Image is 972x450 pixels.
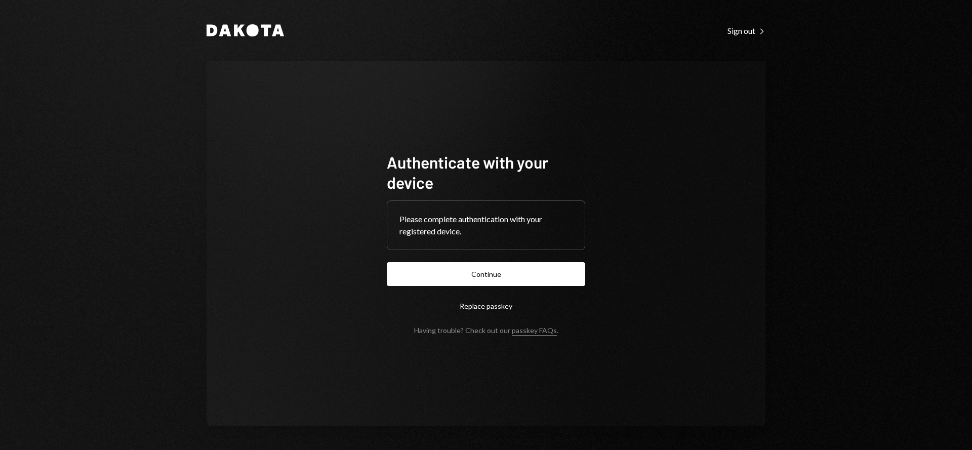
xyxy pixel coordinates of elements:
[727,26,765,36] div: Sign out
[399,213,573,237] div: Please complete authentication with your registered device.
[727,25,765,36] a: Sign out
[387,262,585,286] button: Continue
[387,294,585,318] button: Replace passkey
[414,326,558,335] div: Having trouble? Check out our .
[512,326,557,336] a: passkey FAQs
[387,152,585,192] h1: Authenticate with your device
